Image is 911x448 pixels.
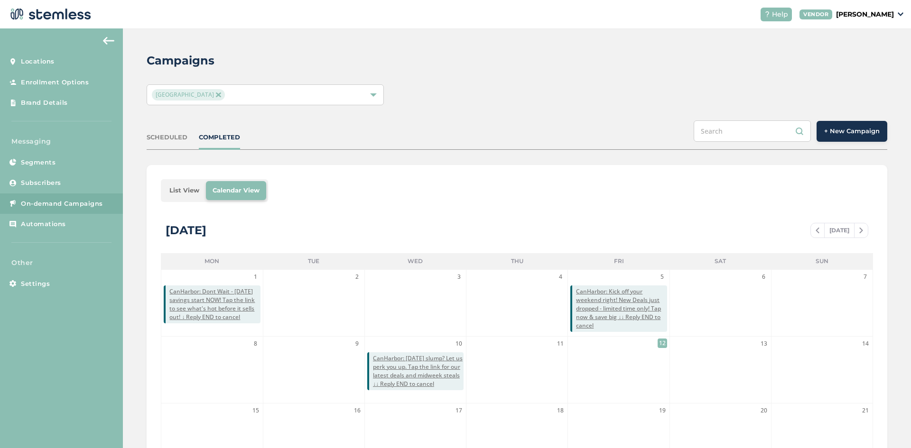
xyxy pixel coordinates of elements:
li: Tue [263,253,364,269]
span: Segments [21,158,56,167]
div: VENDOR [799,9,832,19]
span: 3 [454,272,464,282]
span: 17 [454,406,464,415]
span: 12 [658,338,667,348]
span: 5 [658,272,667,282]
span: Enrollment Options [21,78,89,87]
li: Sun [772,253,873,269]
span: Automations [21,219,66,229]
img: icon-chevron-right-bae969c5.svg [859,228,863,233]
span: Locations [21,57,55,66]
span: Help [772,9,788,19]
span: 7 [861,272,870,282]
span: [DATE] [824,223,855,238]
span: 15 [251,406,260,415]
li: List View [163,181,206,200]
li: Thu [466,253,568,269]
img: icon-chevron-left-b8c47ebb.svg [816,228,819,233]
span: 4 [556,272,565,282]
span: 20 [759,406,769,415]
div: [DATE] [166,222,206,239]
span: 8 [251,339,260,348]
p: [PERSON_NAME] [836,9,894,19]
button: + New Campaign [817,121,887,142]
img: icon-help-white-03924b79.svg [764,11,770,17]
span: 16 [353,406,362,415]
span: 13 [759,339,769,348]
span: CanHarbor: Dont Wait - [DATE] savings start NOW! Tap the link to see what's hot before it sells o... [169,287,260,321]
iframe: Chat Widget [864,402,911,448]
span: CanHarbor: Kick off your weekend right! New Deals just dropped - limited time only! Tap now & sav... [576,287,667,330]
img: icon_down-arrow-small-66adaf34.svg [898,12,903,16]
div: COMPLETED [199,133,240,142]
span: On-demand Campaigns [21,199,103,209]
span: 10 [454,339,464,348]
span: 1 [251,272,260,282]
img: icon-arrow-back-accent-c549486e.svg [103,37,114,45]
span: 14 [861,339,870,348]
span: [GEOGRAPHIC_DATA] [152,89,224,101]
img: icon-close-accent-8a337256.svg [216,92,221,97]
span: 21 [861,406,870,415]
li: Calendar View [206,181,266,200]
li: Sat [669,253,771,269]
span: 6 [759,272,769,282]
span: CanHarbor: [DATE] slump? Let us perk you up. Tap the link for our latest deals and midweek steals... [373,354,464,388]
span: Subscribers [21,178,61,188]
input: Search [694,120,811,142]
span: + New Campaign [824,127,880,136]
h2: Campaigns [147,52,214,69]
span: Settings [21,279,50,289]
span: 19 [658,406,667,415]
span: 2 [353,272,362,282]
span: 9 [353,339,362,348]
img: logo-dark-0685b13c.svg [8,5,91,24]
li: Wed [364,253,466,269]
span: 18 [556,406,565,415]
div: SCHEDULED [147,133,187,142]
span: Brand Details [21,98,68,108]
li: Mon [161,253,262,269]
li: Fri [568,253,669,269]
span: 11 [556,339,565,348]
